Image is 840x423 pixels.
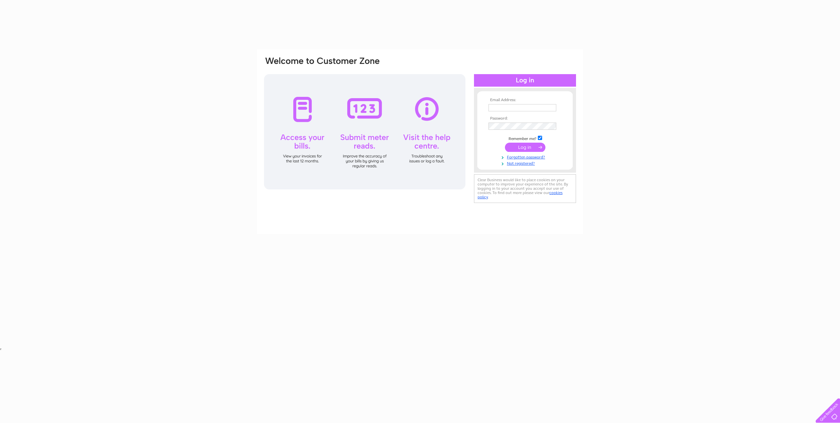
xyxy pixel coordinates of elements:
div: Clear Business would like to place cookies on your computer to improve your experience of the sit... [474,174,576,203]
th: Password: [487,116,563,121]
td: Remember me? [487,135,563,141]
input: Submit [505,143,545,152]
th: Email Address: [487,98,563,102]
a: Forgotten password? [488,154,563,160]
a: cookies policy [478,190,563,199]
a: Not registered? [488,160,563,166]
